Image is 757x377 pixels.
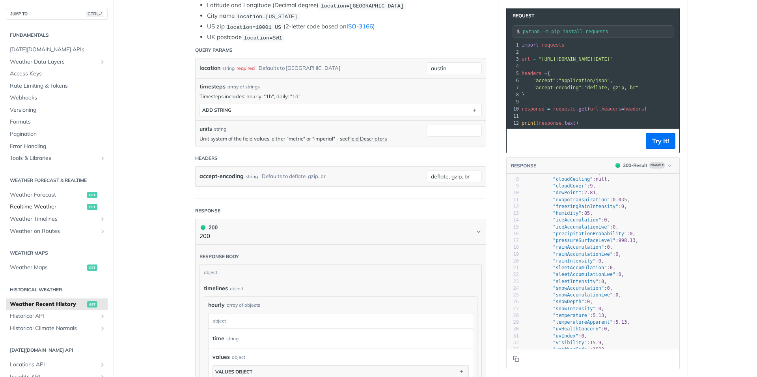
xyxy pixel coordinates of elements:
[507,197,519,203] div: 11
[524,210,593,216] span: : ,
[10,130,106,138] span: Pagination
[209,313,471,328] div: object
[507,271,519,278] div: 22
[507,91,520,98] div: 8
[584,210,590,216] span: 85
[226,333,239,344] div: string
[213,353,230,361] span: values
[613,224,615,230] span: 0
[87,192,97,198] span: get
[6,310,108,322] a: Historical APIShow subpages for Historical API
[10,361,97,369] span: Locations API
[207,33,486,42] li: UK postcode
[507,278,519,285] div: 23
[613,197,627,203] span: 0.035
[10,264,85,272] span: Weather Maps
[475,229,482,235] svg: Chevron
[6,68,108,80] a: Access Keys
[507,298,519,305] div: 26
[544,71,547,76] span: =
[10,118,106,126] span: Formats
[6,32,108,39] h2: Fundamentals
[599,306,601,311] span: 0
[507,77,520,84] div: 6
[6,359,108,371] a: Locations APIShow subpages for Locations API
[524,224,619,230] span: : ,
[230,285,243,292] div: object
[10,143,106,150] span: Error Handling
[553,279,599,284] span: "sleetIntensity"
[10,94,106,102] span: Webhooks
[507,98,520,105] div: 9
[200,223,482,241] button: 200 200200
[222,62,235,74] div: string
[553,210,581,216] span: "humidity"
[524,292,621,298] span: : ,
[615,292,618,298] span: 0
[553,176,593,182] span: "cloudCeiling"
[507,312,519,319] div: 28
[539,120,561,126] span: response
[348,135,387,142] a: Field Descriptors
[524,333,587,339] span: : ,
[524,299,593,304] span: : ,
[615,163,620,168] span: 200
[582,333,584,339] span: 0
[596,176,607,182] span: null
[99,228,106,234] button: Show subpages for Weather on Routes
[522,120,536,126] span: print
[618,272,621,277] span: 0
[99,59,106,65] button: Show subpages for Weather Data Layers
[507,120,520,127] div: 12
[553,258,595,264] span: "rainIntensity"
[195,155,218,162] div: Headers
[601,279,604,284] span: 0
[524,326,610,332] span: : ,
[553,299,584,304] span: "snowDepth"
[507,346,519,353] div: 33
[533,78,556,83] span: "accept"
[200,93,482,100] p: Timesteps includes: hourly: "1h", daily: "1d"
[553,292,613,298] span: "snowAccumulationLwe"
[524,251,621,257] span: : ,
[200,104,481,116] button: ADD string
[553,251,613,257] span: "rainAccumulationLwe"
[522,106,647,112] span: . ( , )
[347,23,373,30] a: ISO-3166
[246,171,258,182] div: string
[244,35,282,41] span: location=SW1
[10,58,97,66] span: Weather Data Layers
[200,171,244,182] label: accept-encoding
[507,306,519,312] div: 27
[200,83,226,91] span: timesteps
[202,107,231,113] div: ADD string
[604,217,607,223] span: 0
[200,135,423,142] p: Unit system of the field values, either "metric" or "imperial" - see
[99,325,106,332] button: Show subpages for Historical Climate Normals
[564,120,576,126] span: text
[10,227,97,235] span: Weather on Routes
[524,238,638,243] span: : ,
[522,42,539,48] span: import
[593,313,604,318] span: 5.13
[524,170,601,175] span: : ,
[321,3,404,9] span: location=[GEOGRAPHIC_DATA]
[601,106,621,112] span: headers
[6,141,108,152] a: Error Handling
[232,354,245,361] div: object
[201,225,205,230] span: 200
[553,238,615,243] span: "pressureSurfaceLevel"
[522,120,579,126] span: ( . )
[507,84,520,91] div: 7
[553,244,604,250] span: "rainAccumulation"
[533,85,582,90] span: "accept-encoding"
[621,204,624,209] span: 0
[507,339,519,346] div: 32
[10,46,106,54] span: [DATE][DOMAIN_NAME] APIs
[10,154,97,162] span: Tools & Libraries
[10,300,85,308] span: Weather Recent History
[610,265,613,270] span: 0
[522,71,550,76] span: {
[615,251,618,257] span: 0
[200,232,218,241] p: 200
